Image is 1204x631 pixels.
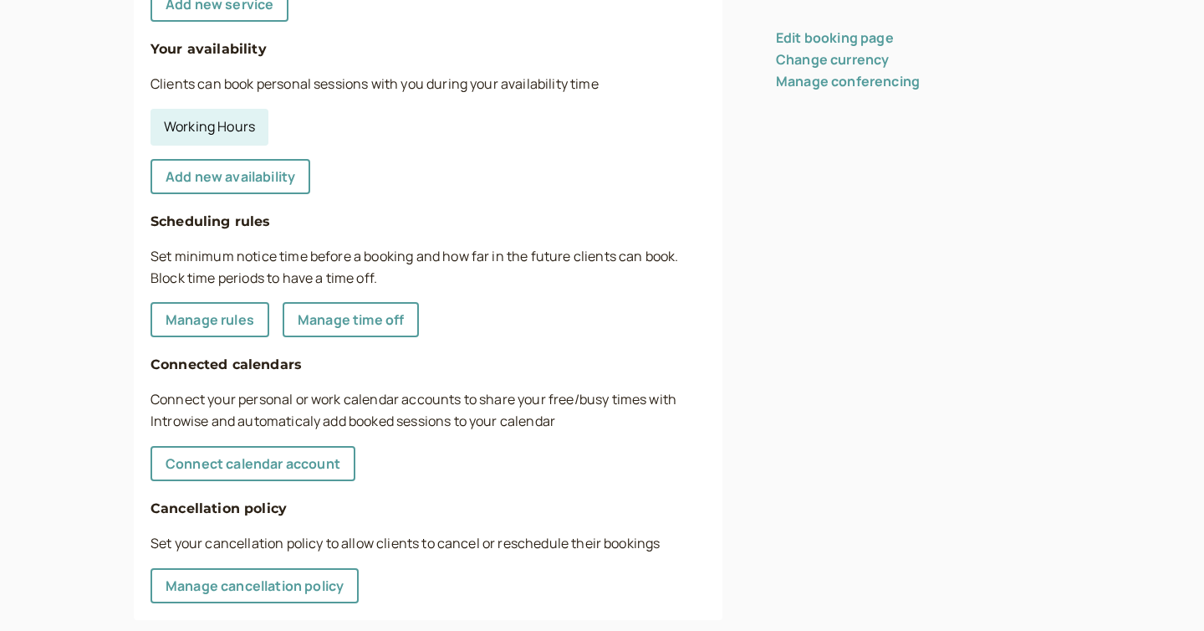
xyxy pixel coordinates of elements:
p: Connect your personal or work calendar accounts to share your free/busy times with Introwise and ... [150,389,706,433]
a: Manage time off [283,302,419,337]
h4: Your availability [150,38,706,60]
a: Change currency [776,50,889,69]
a: Add new availability [150,159,310,194]
h4: Scheduling rules [150,211,706,233]
a: Working Hours [150,109,268,146]
a: Connect calendar account [150,446,355,481]
h4: Connected calendars [150,354,706,376]
p: Clients can book personal sessions with you during your availability time [150,74,706,95]
a: Edit booking page [776,28,894,47]
a: Manage rules [150,302,269,337]
a: Manage cancellation policy [150,568,359,603]
h4: Cancellation policy [150,498,706,520]
a: Manage conferencing [776,72,920,90]
iframe: Chat Widget [1120,551,1204,631]
p: Set your cancellation policy to allow clients to cancel or reschedule their bookings [150,533,706,555]
p: Set minimum notice time before a booking and how far in the future clients can book. Block time p... [150,246,706,290]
